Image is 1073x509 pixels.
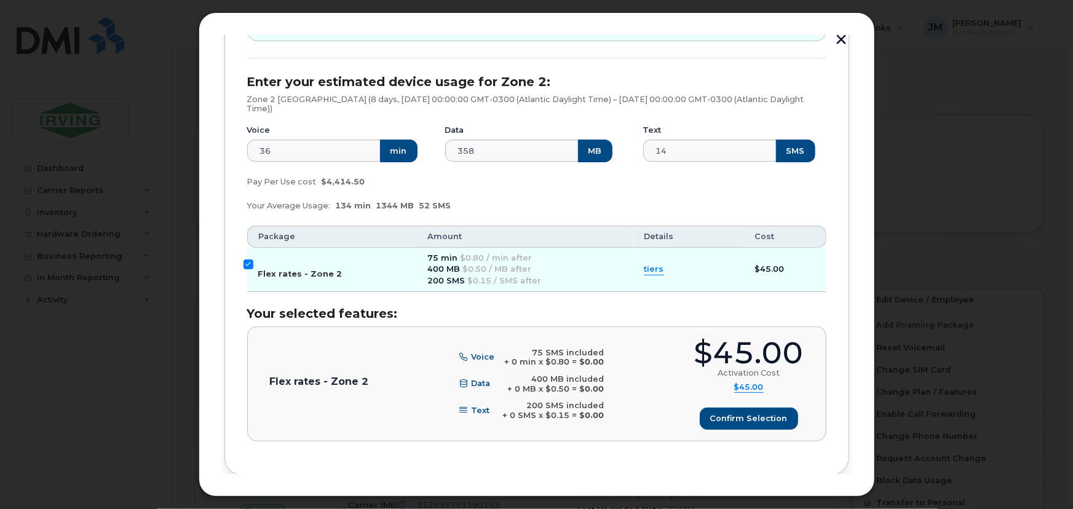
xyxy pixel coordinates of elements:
[247,75,826,89] h3: Enter your estimated device usage for Zone 2:
[247,226,417,248] th: Package
[247,125,271,135] label: Voice
[578,140,612,162] button: MB
[734,382,764,393] summary: $45.00
[419,201,451,210] span: 52 SMS
[644,264,664,275] summary: tiers
[504,357,543,366] span: + 0 min x
[322,177,365,186] span: $4,414.50
[471,406,489,415] span: Text
[579,411,604,420] b: $0.00
[380,140,418,162] button: min
[545,357,577,366] span: $0.80 =
[462,264,531,274] span: $0.50 / MB after
[376,201,414,210] span: 1344 MB
[633,226,744,248] th: Details
[700,408,798,430] button: Confirm selection
[776,140,815,162] button: SMS
[507,384,543,393] span: + 0 MB x
[258,269,342,278] span: Flex rates - Zone 2
[545,411,577,420] span: $0.15 =
[579,357,604,366] b: $0.00
[545,384,577,393] span: $0.50 =
[744,226,826,248] th: Cost
[247,95,826,114] p: Zone 2 [GEOGRAPHIC_DATA] (8 days, [DATE] 00:00:00 GMT-0300 (Atlantic Daylight Time) – [DATE] 00:0...
[710,412,788,424] span: Confirm selection
[244,259,253,269] input: Flex rates - Zone 2
[427,276,465,285] span: 200 SMS
[427,264,460,274] span: 400 MB
[471,353,494,362] span: Voice
[502,401,604,411] div: 200 SMS included
[247,201,331,210] span: Your Average Usage:
[445,125,464,135] label: Data
[718,368,780,378] div: Activation Cost
[579,384,604,393] b: $0.00
[460,253,532,262] span: $0.80 / min after
[507,374,604,384] div: 400 MB included
[270,377,369,387] p: Flex rates - Zone 2
[336,201,371,210] span: 134 min
[471,379,490,389] span: Data
[467,276,541,285] span: $0.15 / SMS after
[744,248,826,292] td: $45.00
[694,338,804,368] div: $45.00
[502,411,543,420] span: + 0 SMS x
[247,177,317,186] span: Pay Per Use cost
[247,307,826,320] h3: Your selected features:
[504,348,604,358] div: 75 SMS included
[416,226,633,248] th: Amount
[643,125,662,135] label: Text
[427,253,457,262] span: 75 min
